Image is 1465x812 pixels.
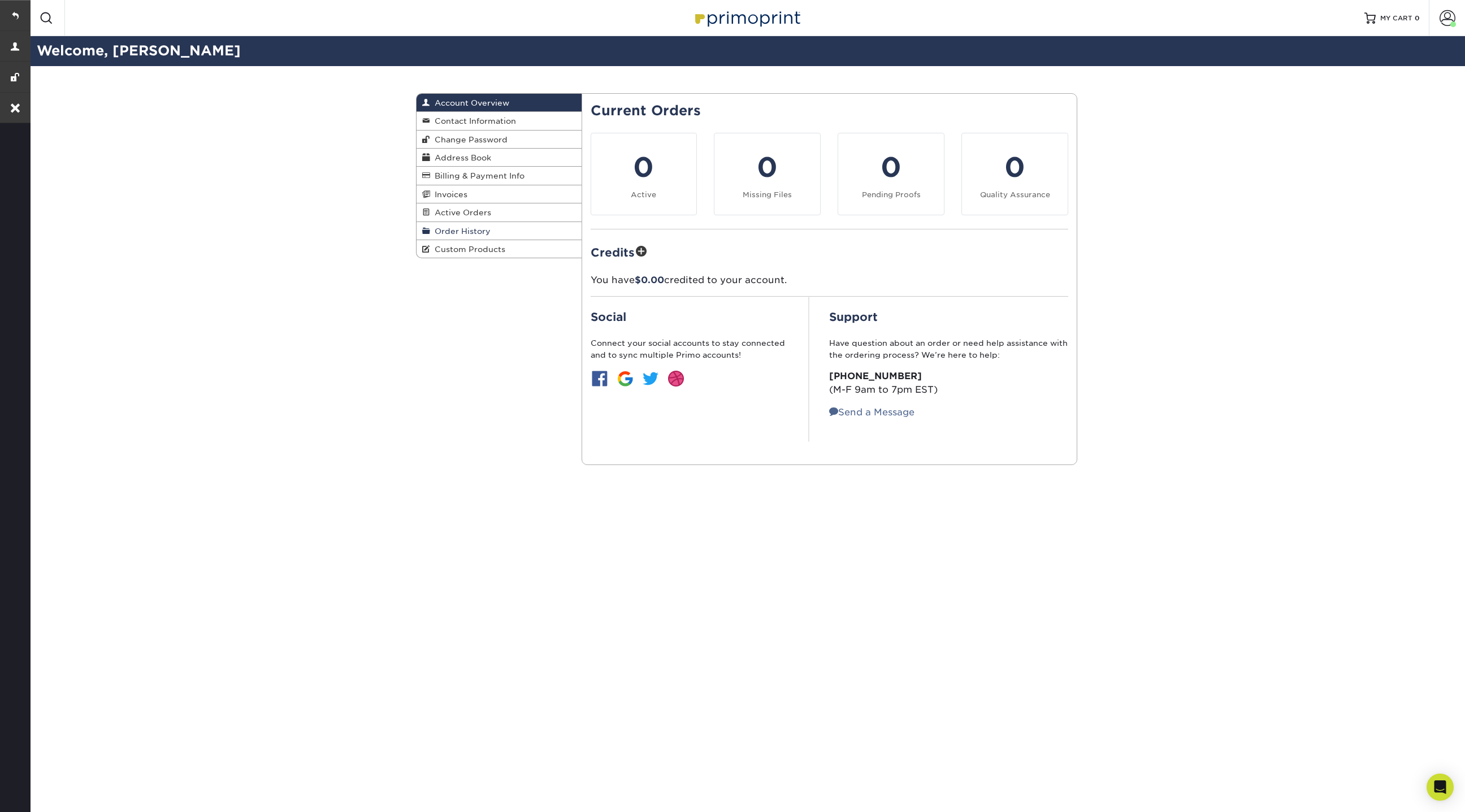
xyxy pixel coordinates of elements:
[417,203,582,222] a: Active Orders
[591,273,1069,287] p: You have credited to your account.
[417,222,582,240] a: Order History
[961,133,1068,215] a: 0 Quality Assurance
[417,131,582,149] a: Change Password
[591,337,788,361] p: Connect your social accounts to stay connected and to sync multiple Primo accounts!
[591,310,788,324] h2: Social
[591,243,1069,260] h2: Credits
[721,147,813,188] div: 0
[829,371,922,381] strong: [PHONE_NUMBER]
[829,407,914,418] a: Send a Message
[642,370,660,388] img: btn-twitter.jpg
[714,133,821,215] a: 0 Missing Files
[591,133,697,215] a: 0 Active
[417,112,582,130] a: Contact Information
[616,370,634,388] img: btn-google.jpg
[845,147,937,188] div: 0
[430,190,467,199] span: Invoices
[591,103,1069,119] h2: Current Orders
[430,245,505,254] span: Custom Products
[430,171,525,180] span: Billing & Payment Info
[430,227,491,236] span: Order History
[430,208,491,217] span: Active Orders
[417,240,582,258] a: Custom Products
[591,370,609,388] img: btn-facebook.jpg
[430,153,491,162] span: Address Book
[635,275,664,285] span: $0.00
[829,310,1068,324] h2: Support
[690,6,803,30] img: Primoprint
[862,190,921,199] small: Pending Proofs
[631,190,656,199] small: Active
[1380,14,1412,23] span: MY CART
[598,147,690,188] div: 0
[829,370,1068,397] p: (M-F 9am to 7pm EST)
[417,167,582,185] a: Billing & Payment Info
[417,94,582,112] a: Account Overview
[667,370,685,388] img: btn-dribbble.jpg
[980,190,1050,199] small: Quality Assurance
[1427,774,1454,801] div: Open Intercom Messenger
[430,98,509,107] span: Account Overview
[829,337,1068,361] p: Have question about an order or need help assistance with the ordering process? We’re here to help:
[417,149,582,167] a: Address Book
[838,133,944,215] a: 0 Pending Proofs
[430,135,508,144] span: Change Password
[417,185,582,203] a: Invoices
[1415,14,1420,22] span: 0
[430,116,516,125] span: Contact Information
[969,147,1061,188] div: 0
[743,190,792,199] small: Missing Files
